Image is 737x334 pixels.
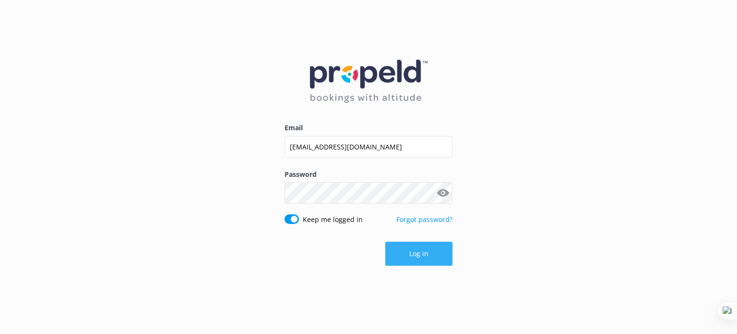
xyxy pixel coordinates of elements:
[285,169,452,180] label: Password
[303,214,363,225] label: Keep me logged in
[433,184,452,203] button: Show password
[385,242,452,266] button: Log in
[285,123,452,133] label: Email
[310,60,428,103] img: 12-1677471078.png
[285,136,452,158] input: user@emailaddress.com
[396,215,452,224] a: Forgot password?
